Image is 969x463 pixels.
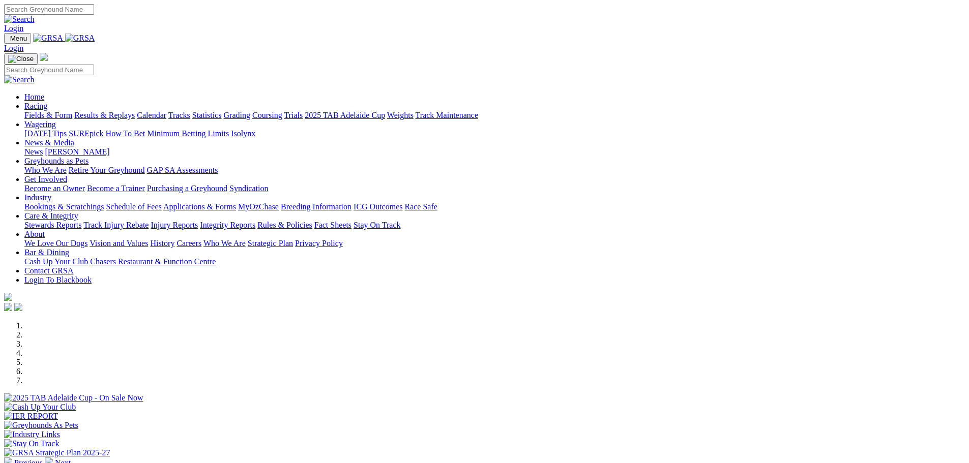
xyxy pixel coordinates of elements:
a: MyOzChase [238,202,279,211]
div: Greyhounds as Pets [24,166,965,175]
a: Fact Sheets [314,221,351,229]
a: Login To Blackbook [24,275,92,284]
div: Care & Integrity [24,221,965,230]
div: About [24,239,965,248]
a: Become an Owner [24,184,85,193]
a: [DATE] Tips [24,129,67,138]
a: Bookings & Scratchings [24,202,104,211]
a: Stay On Track [354,221,400,229]
div: Get Involved [24,184,965,193]
div: News & Media [24,147,965,157]
a: Privacy Policy [295,239,343,248]
a: Racing [24,102,47,110]
a: Fields & Form [24,111,72,119]
img: GRSA Strategic Plan 2025-27 [4,448,110,457]
a: Who We Are [203,239,246,248]
a: History [150,239,174,248]
a: Chasers Restaurant & Function Centre [90,257,216,266]
a: Integrity Reports [200,221,255,229]
img: facebook.svg [4,303,12,311]
a: Get Involved [24,175,67,183]
a: Login [4,24,23,33]
a: Track Maintenance [416,111,478,119]
a: Race Safe [404,202,437,211]
a: News & Media [24,138,74,147]
a: Applications & Forms [163,202,236,211]
img: logo-grsa-white.png [40,53,48,61]
a: Purchasing a Greyhound [147,184,227,193]
a: Stewards Reports [24,221,81,229]
a: Login [4,44,23,52]
a: Coursing [252,111,282,119]
img: IER REPORT [4,412,58,421]
a: [PERSON_NAME] [45,147,109,156]
a: Greyhounds as Pets [24,157,89,165]
a: How To Bet [106,129,145,138]
a: Retire Your Greyhound [69,166,145,174]
a: ICG Outcomes [354,202,402,211]
div: Wagering [24,129,965,138]
a: Who We Are [24,166,67,174]
a: Strategic Plan [248,239,293,248]
a: Minimum Betting Limits [147,129,229,138]
div: Racing [24,111,965,120]
a: 2025 TAB Adelaide Cup [305,111,385,119]
button: Toggle navigation [4,33,31,44]
div: Industry [24,202,965,211]
a: Care & Integrity [24,211,78,220]
a: Industry [24,193,51,202]
a: Injury Reports [151,221,198,229]
input: Search [4,4,94,15]
a: Become a Trainer [87,184,145,193]
a: Vision and Values [90,239,148,248]
a: Cash Up Your Club [24,257,88,266]
a: Syndication [229,184,268,193]
img: GRSA [65,34,95,43]
a: Weights [387,111,414,119]
a: SUREpick [69,129,103,138]
a: Contact GRSA [24,266,73,275]
img: Cash Up Your Club [4,403,76,412]
img: 2025 TAB Adelaide Cup - On Sale Now [4,393,143,403]
img: twitter.svg [14,303,22,311]
input: Search [4,65,94,75]
a: News [24,147,43,156]
a: Track Injury Rebate [83,221,149,229]
img: Industry Links [4,430,60,439]
a: About [24,230,45,238]
a: Home [24,92,44,101]
a: Rules & Policies [257,221,312,229]
a: We Love Our Dogs [24,239,87,248]
a: Statistics [192,111,222,119]
a: Wagering [24,120,56,129]
span: Menu [10,35,27,42]
img: Search [4,75,35,84]
img: Greyhounds As Pets [4,421,78,430]
a: Breeding Information [281,202,351,211]
button: Toggle navigation [4,53,38,65]
img: logo-grsa-white.png [4,293,12,301]
a: GAP SA Assessments [147,166,218,174]
a: Careers [177,239,201,248]
img: Close [8,55,34,63]
a: Tracks [168,111,190,119]
img: Stay On Track [4,439,59,448]
a: Bar & Dining [24,248,69,257]
img: GRSA [33,34,63,43]
a: Calendar [137,111,166,119]
a: Isolynx [231,129,255,138]
a: Trials [284,111,303,119]
img: Search [4,15,35,24]
div: Bar & Dining [24,257,965,266]
a: Results & Replays [74,111,135,119]
a: Grading [224,111,250,119]
a: Schedule of Fees [106,202,161,211]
